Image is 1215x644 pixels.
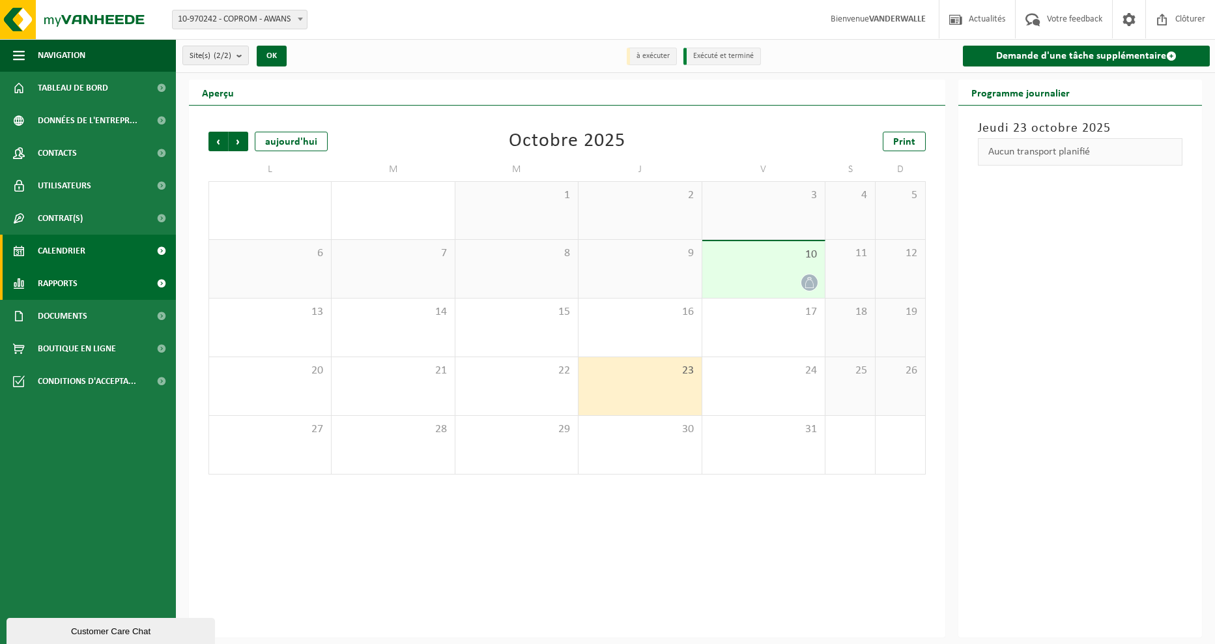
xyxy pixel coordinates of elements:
[190,46,231,66] span: Site(s)
[462,305,571,319] span: 15
[216,305,324,319] span: 13
[832,246,868,261] span: 11
[38,39,85,72] span: Navigation
[38,72,108,104] span: Tableau de bord
[683,48,761,65] li: Exécuté et terminé
[338,364,448,378] span: 21
[876,158,926,181] td: D
[216,246,324,261] span: 6
[462,246,571,261] span: 8
[978,119,1182,138] h3: Jeudi 23 octobre 2025
[702,158,825,181] td: V
[338,246,448,261] span: 7
[627,48,677,65] li: à exécuter
[585,364,694,378] span: 23
[882,364,919,378] span: 26
[709,305,818,319] span: 17
[255,132,328,151] div: aujourd'hui
[585,246,694,261] span: 9
[462,364,571,378] span: 22
[882,246,919,261] span: 12
[38,235,85,267] span: Calendrier
[883,132,926,151] a: Print
[216,364,324,378] span: 20
[332,158,455,181] td: M
[882,188,919,203] span: 5
[882,305,919,319] span: 19
[338,422,448,437] span: 28
[7,615,218,644] iframe: chat widget
[832,364,868,378] span: 25
[579,158,702,181] td: J
[893,137,915,147] span: Print
[38,202,83,235] span: Contrat(s)
[509,132,625,151] div: Octobre 2025
[38,300,87,332] span: Documents
[585,422,694,437] span: 30
[38,267,78,300] span: Rapports
[38,169,91,202] span: Utilisateurs
[229,132,248,151] span: Suivant
[825,158,876,181] td: S
[585,305,694,319] span: 16
[462,188,571,203] span: 1
[338,305,448,319] span: 14
[832,188,868,203] span: 4
[455,158,579,181] td: M
[189,80,247,105] h2: Aperçu
[709,248,818,262] span: 10
[38,137,77,169] span: Contacts
[208,132,228,151] span: Précédent
[173,10,307,29] span: 10-970242 - COPROM - AWANS
[978,138,1182,166] div: Aucun transport planifié
[958,80,1083,105] h2: Programme journalier
[963,46,1210,66] a: Demande d'une tâche supplémentaire
[182,46,249,65] button: Site(s)(2/2)
[38,332,116,365] span: Boutique en ligne
[462,422,571,437] span: 29
[869,14,926,24] strong: VANDERWALLE
[214,51,231,60] count: (2/2)
[208,158,332,181] td: L
[709,188,818,203] span: 3
[38,365,136,398] span: Conditions d'accepta...
[216,422,324,437] span: 27
[709,364,818,378] span: 24
[257,46,287,66] button: OK
[832,305,868,319] span: 18
[709,422,818,437] span: 31
[585,188,694,203] span: 2
[172,10,307,29] span: 10-970242 - COPROM - AWANS
[38,104,137,137] span: Données de l'entrepr...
